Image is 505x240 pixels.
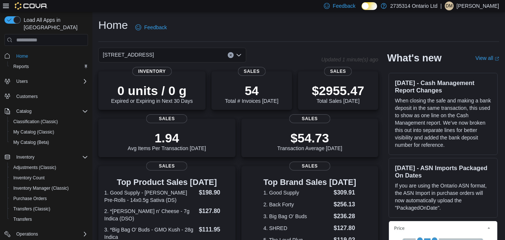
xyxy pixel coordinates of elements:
p: 2735314 Ontario Ltd [390,1,438,10]
a: Purchase Orders [10,194,50,203]
button: Transfers (Classic) [7,204,91,214]
a: My Catalog (Beta) [10,138,52,147]
a: View allExternal link [475,55,499,61]
span: Classification (Classic) [10,117,88,126]
div: Total Sales [DATE] [312,83,364,104]
span: Catalog [13,107,88,116]
p: If you are using the Ontario ASN format, the ASN Import in purchase orders will now automatically... [395,182,491,212]
span: Reports [10,62,88,71]
dt: 1. Good Supply [263,189,331,196]
div: Expired or Expiring in Next 30 Days [111,83,193,104]
span: Inventory Manager (Classic) [10,184,88,193]
button: My Catalog (Beta) [7,137,91,148]
button: Customers [1,91,91,102]
button: Home [1,50,91,61]
a: Inventory Count [10,173,48,182]
dd: $111.95 [199,225,230,234]
span: Home [16,53,28,59]
a: Transfers [10,215,35,224]
p: [PERSON_NAME] [457,1,499,10]
button: Open list of options [236,52,242,58]
span: Customers [16,94,38,99]
button: Classification (Classic) [7,116,91,127]
button: Catalog [13,107,34,116]
span: My Catalog (Classic) [13,129,54,135]
span: Sales [289,114,330,123]
dt: 2. Back Forty [263,201,331,208]
a: Inventory Manager (Classic) [10,184,72,193]
span: Customers [13,92,88,101]
span: Users [13,77,88,86]
dd: $127.80 [334,224,356,233]
div: Total # Invoices [DATE] [225,83,278,104]
span: Feedback [144,24,167,31]
h2: What's new [387,52,441,64]
dt: 4. SHRED [263,224,331,232]
span: Inventory [13,153,88,162]
p: $2955.47 [312,83,364,98]
span: Inventory Manager (Classic) [13,185,69,191]
div: Avg Items Per Transaction [DATE] [128,131,206,151]
a: Transfers (Classic) [10,204,53,213]
button: Inventory Manager (Classic) [7,183,91,193]
button: Transfers [7,214,91,224]
button: Adjustments (Classic) [7,162,91,173]
button: Inventory Count [7,173,91,183]
p: When closing the safe and making a bank deposit in the same transaction, this used to show as one... [395,97,491,149]
span: Classification (Classic) [13,119,58,125]
a: Reports [10,62,32,71]
span: Home [13,51,88,60]
span: Transfers (Classic) [10,204,88,213]
span: Catalog [16,108,31,114]
span: My Catalog (Beta) [13,139,49,145]
button: Clear input [228,52,234,58]
span: Operations [16,231,38,237]
a: Customers [13,92,41,101]
span: Sales [146,162,187,170]
p: Updated 1 minute(s) ago [321,57,378,62]
button: Inventory [1,152,91,162]
span: My Catalog (Classic) [10,128,88,136]
h3: [DATE] - Cash Management Report Changes [395,79,491,94]
span: Sales [324,67,352,76]
h3: Top Brand Sales [DATE] [263,178,356,187]
div: Desiree Metcalfe [445,1,454,10]
span: Operations [13,230,88,239]
span: My Catalog (Beta) [10,138,88,147]
button: Inventory [13,153,37,162]
span: Transfers [10,215,88,224]
span: Users [16,78,28,84]
span: Load All Apps in [GEOGRAPHIC_DATA] [21,16,88,31]
button: Users [13,77,31,86]
span: Transfers [13,216,32,222]
span: Transfers (Classic) [13,206,50,212]
dd: $256.13 [334,200,356,209]
dt: 3. Big Bag O' Buds [263,213,331,220]
span: Sales [238,67,265,76]
a: Feedback [132,20,170,35]
a: Adjustments (Classic) [10,163,59,172]
span: Sales [146,114,187,123]
button: Operations [1,229,91,239]
span: Inventory [16,154,34,160]
span: Adjustments (Classic) [10,163,88,172]
dt: 2. *[PERSON_NAME] n' Cheese - 7g Indica (DSO) [104,207,196,222]
span: [STREET_ADDRESS] [103,50,154,59]
p: 0 units / 0 g [111,83,193,98]
button: My Catalog (Classic) [7,127,91,137]
button: Purchase Orders [7,193,91,204]
dt: 1. Good Supply - [PERSON_NAME] Pre-Rolls - 14x0.5g Sativa (DS) [104,189,196,204]
span: Sales [289,162,330,170]
p: $54.73 [277,131,342,145]
span: Adjustments (Classic) [13,165,56,170]
a: My Catalog (Classic) [10,128,57,136]
button: Reports [7,61,91,72]
p: 54 [225,83,278,98]
h3: [DATE] - ASN Imports Packaged On Dates [395,164,491,179]
img: Cova [15,2,48,10]
span: Reports [13,64,29,70]
span: Feedback [333,2,355,10]
button: Users [1,76,91,87]
span: Purchase Orders [13,196,47,202]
